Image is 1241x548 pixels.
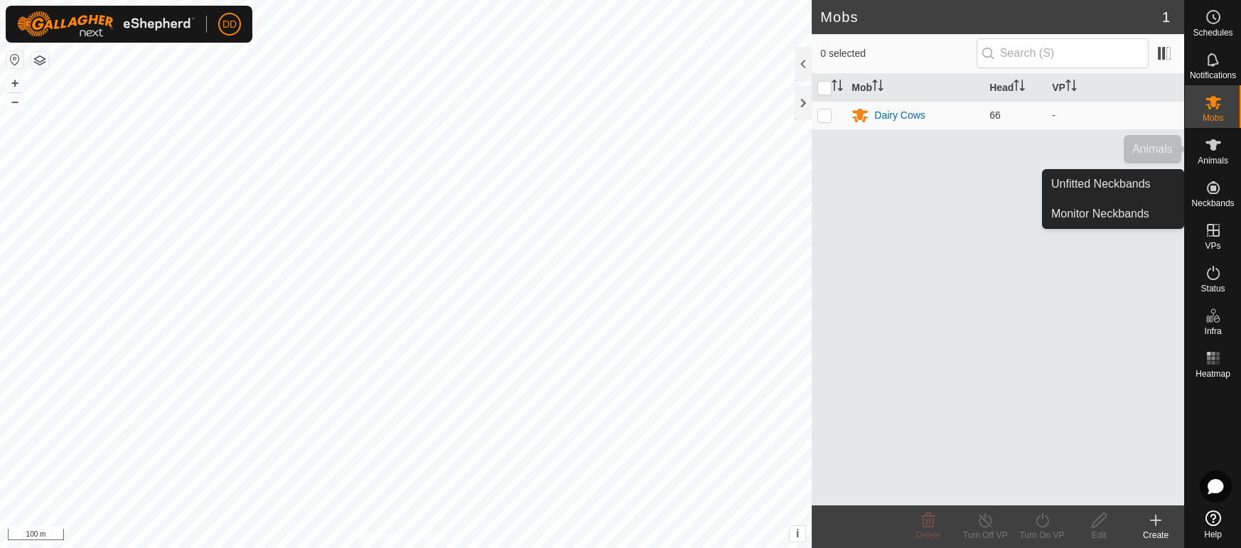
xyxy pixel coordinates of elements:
[31,52,48,69] button: Map Layers
[1205,242,1220,250] span: VPs
[6,75,23,92] button: +
[1043,200,1183,228] a: Monitor Neckbands
[1046,101,1184,129] td: -
[17,11,195,37] img: Gallagher Logo
[1051,205,1149,222] span: Monitor Neckbands
[832,82,843,93] p-sorticon: Activate to sort
[420,530,462,542] a: Contact Us
[977,38,1149,68] input: Search (S)
[1046,74,1184,102] th: VP
[1162,6,1170,28] span: 1
[1204,530,1222,539] span: Help
[1204,327,1221,335] span: Infra
[1196,370,1230,378] span: Heatmap
[846,74,984,102] th: Mob
[1014,529,1070,542] div: Turn On VP
[1070,529,1127,542] div: Edit
[790,526,805,542] button: i
[1193,28,1232,37] span: Schedules
[872,82,883,93] p-sorticon: Activate to sort
[1051,176,1151,193] span: Unfitted Neckbands
[984,74,1046,102] th: Head
[1185,505,1241,544] a: Help
[6,51,23,68] button: Reset Map
[1198,156,1228,165] span: Animals
[350,530,403,542] a: Privacy Policy
[222,17,237,32] span: DD
[820,9,1162,26] h2: Mobs
[1014,82,1025,93] p-sorticon: Activate to sort
[6,93,23,110] button: –
[796,527,799,539] span: i
[820,46,976,61] span: 0 selected
[957,529,1014,542] div: Turn Off VP
[1065,82,1077,93] p-sorticon: Activate to sort
[1043,170,1183,198] a: Unfitted Neckbands
[874,108,925,123] div: Dairy Cows
[1203,114,1223,122] span: Mobs
[916,530,941,540] span: Delete
[1200,284,1225,293] span: Status
[1191,199,1234,208] span: Neckbands
[1127,529,1184,542] div: Create
[1190,71,1236,80] span: Notifications
[989,109,1001,121] span: 66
